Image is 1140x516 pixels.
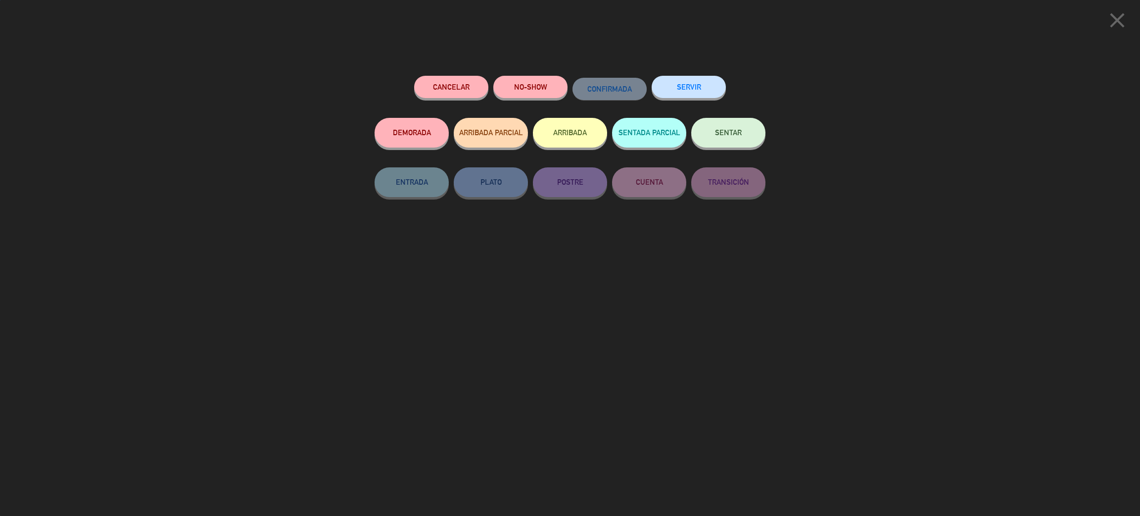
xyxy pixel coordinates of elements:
button: Cancelar [414,76,488,98]
button: ENTRADA [375,167,449,197]
button: PLATO [454,167,528,197]
button: SENTAR [691,118,765,148]
button: NO-SHOW [493,76,568,98]
span: CONFIRMADA [587,85,632,93]
button: SERVIR [652,76,726,98]
button: DEMORADA [375,118,449,148]
button: ARRIBADA PARCIAL [454,118,528,148]
button: TRANSICIÓN [691,167,765,197]
button: ARRIBADA [533,118,607,148]
i: close [1105,8,1130,33]
button: close [1102,7,1133,37]
button: POSTRE [533,167,607,197]
span: ARRIBADA PARCIAL [459,128,523,137]
button: SENTADA PARCIAL [612,118,686,148]
span: SENTAR [715,128,742,137]
button: CONFIRMADA [572,78,647,100]
button: CUENTA [612,167,686,197]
